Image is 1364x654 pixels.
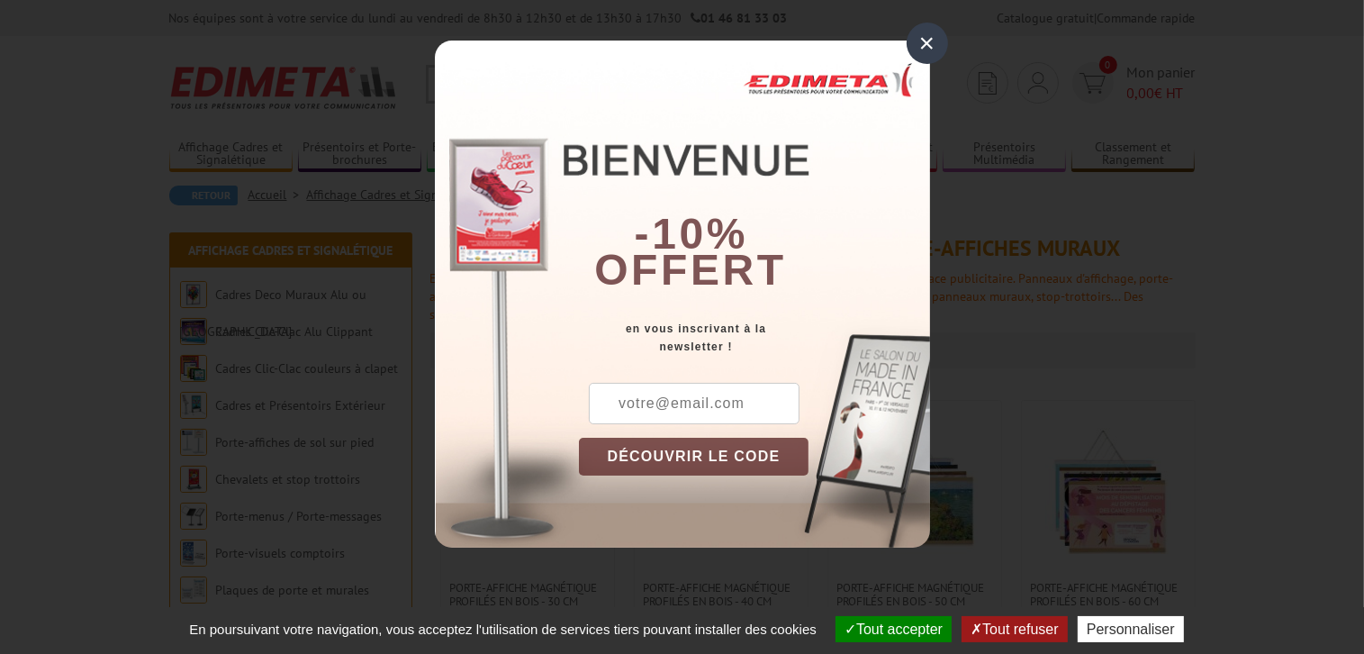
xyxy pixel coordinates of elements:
span: En poursuivant votre navigation, vous acceptez l'utilisation de services tiers pouvant installer ... [180,622,826,637]
button: Tout accepter [836,616,952,642]
button: Tout refuser [962,616,1067,642]
button: Personnaliser (fenêtre modale) [1078,616,1184,642]
div: en vous inscrivant à la newsletter ! [579,320,930,356]
b: -10% [635,210,748,258]
button: DÉCOUVRIR LE CODE [579,438,809,476]
font: offert [594,246,787,294]
div: × [907,23,948,64]
input: votre@email.com [589,383,799,424]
